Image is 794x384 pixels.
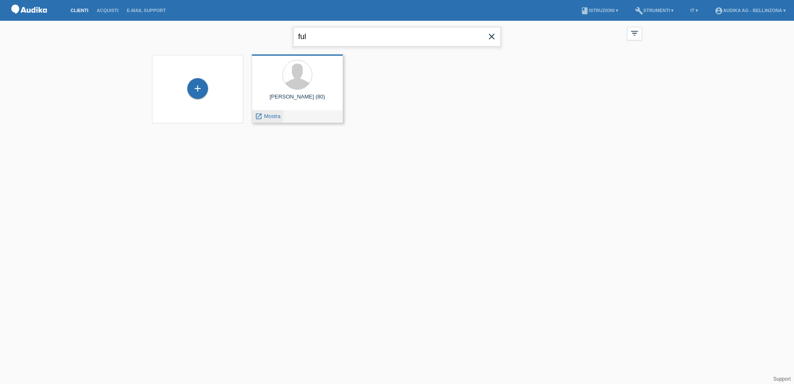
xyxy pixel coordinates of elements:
i: account_circle [715,7,723,15]
a: Support [773,376,791,382]
i: book [581,7,589,15]
div: [PERSON_NAME] (80) [258,94,336,107]
a: Acquisti [93,8,123,13]
i: build [635,7,643,15]
i: launch [255,113,262,120]
a: buildStrumenti ▾ [631,8,678,13]
a: IT ▾ [686,8,702,13]
span: Mostra [264,113,281,119]
a: E-mail Support [123,8,170,13]
i: filter_list [630,29,639,38]
a: Clienti [66,8,93,13]
input: Ricerca... [293,27,501,47]
div: Registrare cliente [188,81,208,96]
a: bookIstruzioni ▾ [576,8,622,13]
i: close [487,32,497,42]
a: launch Mostra [255,113,280,119]
a: account_circleAudika AG - Bellinzona ▾ [711,8,790,13]
a: POS — MF Group [8,16,50,22]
